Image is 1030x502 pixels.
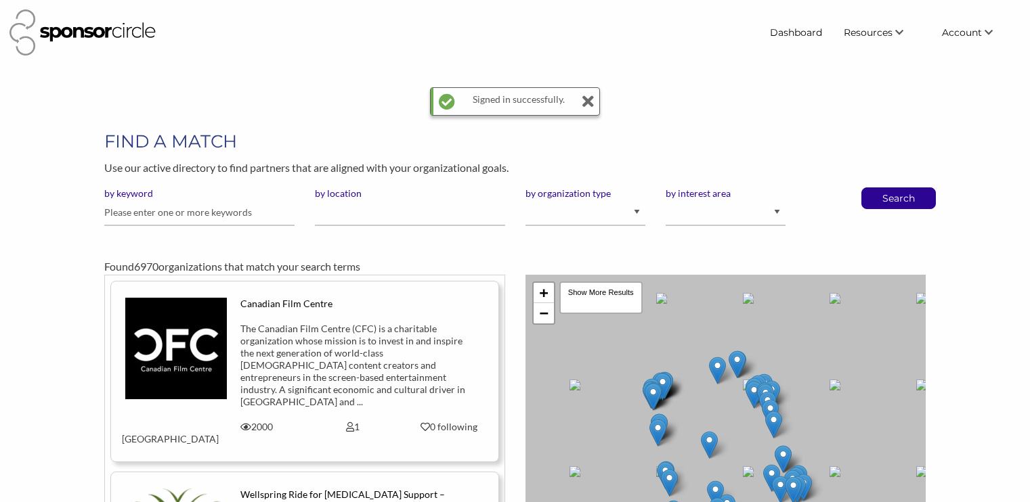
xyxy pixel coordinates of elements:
span: 6970 [134,260,158,273]
div: 2000 [209,421,305,433]
span: Account [942,26,982,39]
li: Account [931,20,1021,45]
div: 0 following [411,421,487,433]
label: by organization type [525,187,645,200]
h1: FIND A MATCH [104,129,926,154]
a: Canadian Film Centre The Canadian Film Centre (CFC) is a charitable organization whose mission is... [122,298,487,445]
div: Signed in successfully. [466,88,572,115]
p: Use our active directory to find partners that are aligned with your organizational goals. [104,159,926,177]
div: The Canadian Film Centre (CFC) is a charitable organization whose mission is to invest in and ins... [240,323,465,408]
a: Zoom out [534,303,554,323]
div: 1 [305,421,401,433]
li: Resources [833,20,931,45]
span: Resources [844,26,893,39]
div: Canadian Film Centre [240,298,465,310]
label: by interest area [666,187,786,200]
a: Dashboard [759,20,833,45]
label: by location [315,187,505,200]
img: tys7ftntgowgismeyatu [125,298,227,399]
img: Sponsor Circle Logo [9,9,156,55]
div: [GEOGRAPHIC_DATA] [112,421,208,445]
label: by keyword [104,187,295,200]
div: Show More Results [559,281,643,314]
div: Found organizations that match your search terms [104,258,926,275]
input: Please enter one or more keywords [104,200,295,226]
a: Zoom in [534,283,554,303]
button: Search [876,188,921,208]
